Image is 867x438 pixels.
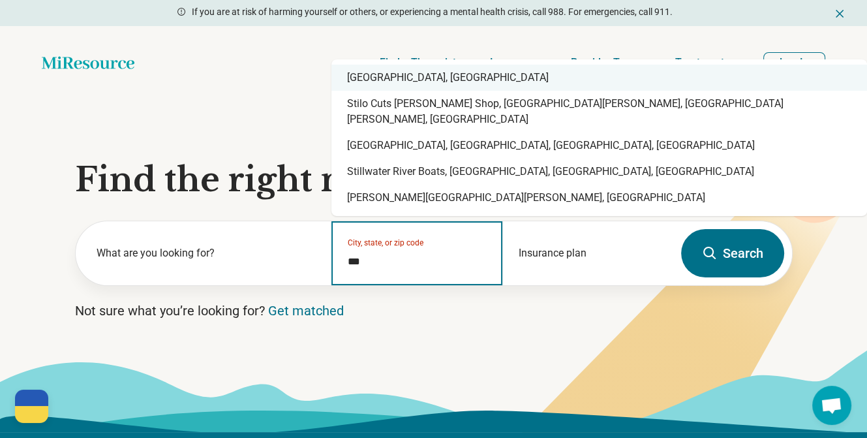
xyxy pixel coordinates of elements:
[331,185,867,211] div: [PERSON_NAME][GEOGRAPHIC_DATA][PERSON_NAME], [GEOGRAPHIC_DATA]
[331,159,867,185] div: Stillwater River Boats, [GEOGRAPHIC_DATA], [GEOGRAPHIC_DATA], [GEOGRAPHIC_DATA]
[331,91,867,133] div: Stilo Cuts [PERSON_NAME] Shop, [GEOGRAPHIC_DATA][PERSON_NAME], [GEOGRAPHIC_DATA][PERSON_NAME], [G...
[833,5,846,21] button: Dismiss
[97,245,316,261] label: What are you looking for?
[490,54,537,72] span: Insurance
[42,50,134,76] a: Home page
[763,52,825,73] button: Log In
[75,302,793,320] p: Not sure what you’re looking for?
[681,229,784,277] button: Search
[812,386,851,425] div: Open chat
[75,161,793,200] h1: Find the right mental health care for you
[380,54,456,72] span: Find a Therapist
[192,5,673,19] p: If you are at risk of harming yourself or others, or experiencing a mental health crisis, call 98...
[331,133,867,159] div: [GEOGRAPHIC_DATA], [GEOGRAPHIC_DATA], [GEOGRAPHIC_DATA], [GEOGRAPHIC_DATA]
[331,65,867,91] div: [GEOGRAPHIC_DATA], [GEOGRAPHIC_DATA]
[675,54,729,72] span: Treatments
[268,303,344,319] a: Get matched
[571,54,641,72] span: Provider Types
[331,59,867,216] div: Suggestions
